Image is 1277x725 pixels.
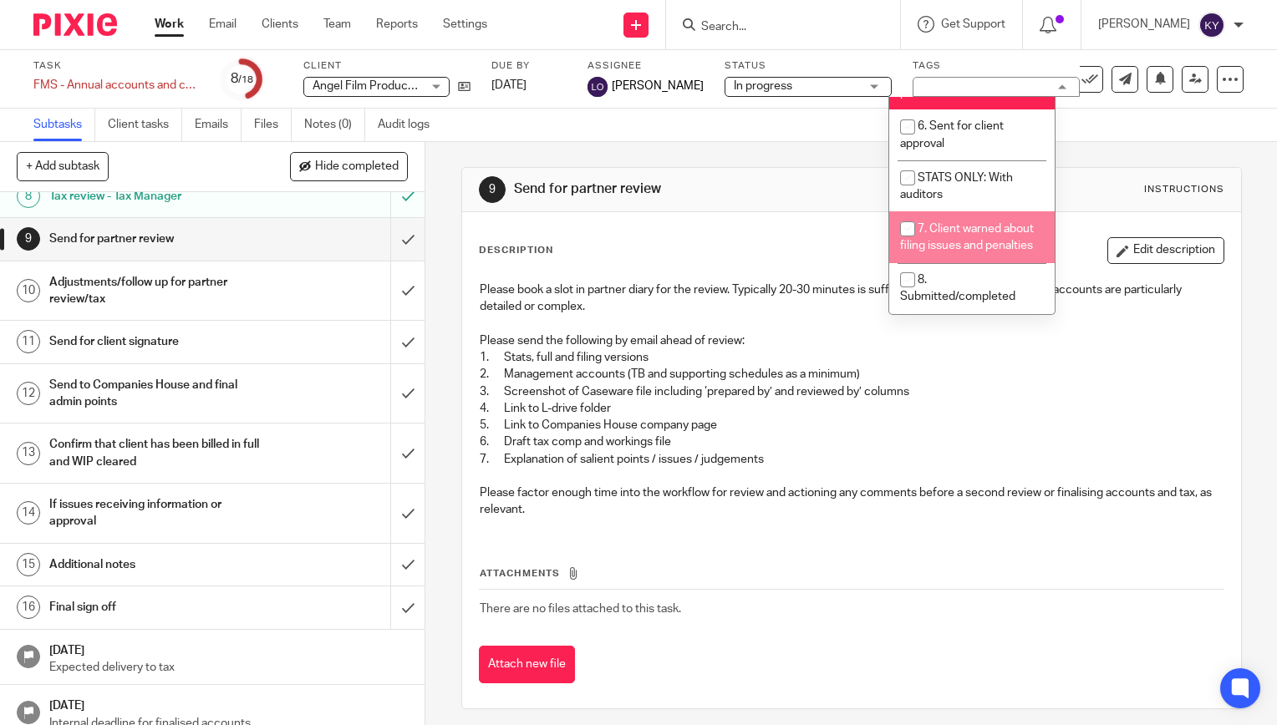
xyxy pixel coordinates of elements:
a: Reports [376,16,418,33]
p: 4. Link to L-drive folder [480,400,1224,417]
span: Angel Film Productions Limited [313,80,476,92]
div: 16 [17,596,40,619]
button: Attach new file [479,646,575,683]
img: svg%3E [1198,12,1225,38]
a: Emails [195,109,242,141]
h1: Tax review - Tax Manager [49,184,266,209]
label: Assignee [588,59,704,73]
a: Email [209,16,237,33]
p: 2. Management accounts (TB and supporting schedules as a minimum) [480,366,1224,383]
a: Client tasks [108,109,182,141]
div: Instructions [1144,183,1224,196]
p: 1. Stats, full and filing versions [480,349,1224,366]
label: Due by [491,59,567,73]
span: Get Support [941,18,1005,30]
a: Clients [262,16,298,33]
small: /18 [238,75,253,84]
div: 11 [17,330,40,353]
span: [PERSON_NAME] [612,78,704,94]
div: FMS - Annual accounts and corporation tax - [DATE] [33,77,201,94]
h1: Send for partner review [49,226,266,251]
p: Please send the following by email ahead of review: [480,332,1224,349]
span: STATS ONLY: With partner [900,69,1013,99]
h1: Send for partner review [514,180,887,198]
p: Description [479,244,553,257]
h1: Additional notes [49,552,266,577]
p: Please book a slot in partner diary for the review. Typically 20-30 minutes is sufficient but all... [480,281,1224,316]
img: svg%3E [588,77,608,97]
span: Attachments [480,569,560,578]
a: Settings [443,16,487,33]
label: Client [303,59,471,73]
p: 6. Draft tax comp and workings file [480,433,1224,450]
h1: Adjustments/follow up for partner review/tax [49,270,266,312]
span: In progress [734,80,792,92]
a: Subtasks [33,109,95,141]
div: 12 [17,382,40,405]
button: Hide completed [290,152,408,180]
button: + Add subtask [17,152,109,180]
h1: Confirm that client has been billed in full and WIP cleared [49,432,266,474]
h1: Send for client signature [49,329,266,354]
p: Please factor enough time into the workflow for review and actioning any comments before a second... [480,484,1224,519]
div: FMS - Annual accounts and corporation tax - December 2024 [33,77,201,94]
span: STATS ONLY: With auditors [900,172,1013,201]
div: 9 [17,227,40,251]
span: There are no files attached to this task. [480,603,681,615]
div: 14 [17,501,40,525]
button: Edit description [1107,237,1224,264]
div: 13 [17,442,40,465]
a: Team [323,16,351,33]
h1: [DATE] [49,638,409,659]
span: 6. Sent for client approval [900,120,1004,150]
h1: [DATE] [49,693,409,714]
p: Expected delivery to tax [49,659,409,676]
h1: Final sign off [49,595,266,620]
label: Task [33,59,201,73]
h1: If issues receiving information or approval [49,492,266,535]
label: Status [725,59,892,73]
a: Files [254,109,292,141]
span: Hide completed [315,160,399,174]
span: [DATE] [491,79,527,91]
a: Audit logs [378,109,442,141]
p: [PERSON_NAME] [1098,16,1190,33]
div: 10 [17,279,40,302]
div: 8 [17,185,40,208]
p: 7. Explanation of salient points / issues / judgements [480,451,1224,468]
div: 8 [231,69,253,89]
span: 7. Client warned about filing issues and penalties [900,223,1034,252]
label: Tags [913,59,1080,73]
div: 9 [479,176,506,203]
p: 5. Link to Companies House company page [480,417,1224,433]
a: Notes (0) [304,109,365,141]
h1: Send to Companies House and final admin points [49,373,266,415]
div: 15 [17,553,40,576]
img: Pixie [33,13,117,36]
input: Search [700,20,850,35]
p: 3. Screenshot of Caseware file including ‘prepared by’ and reviewed by’ columns [480,383,1224,400]
a: Work [155,16,184,33]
